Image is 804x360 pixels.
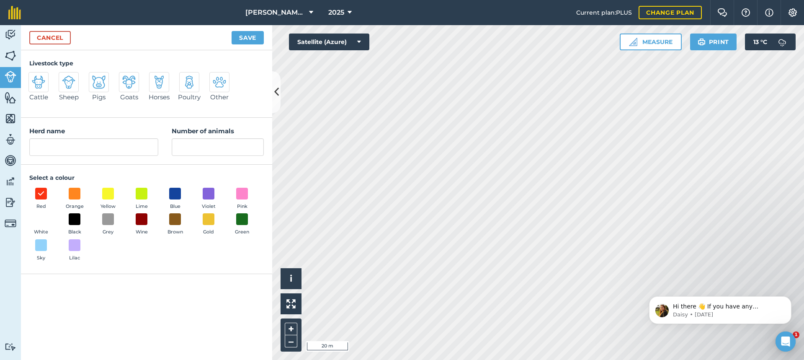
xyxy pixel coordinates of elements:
img: svg+xml;base64,PD94bWwgdmVyc2lvbj0iMS4wIiBlbmNvZGluZz0idXRmLTgiPz4KPCEtLSBHZW5lcmF0b3I6IEFkb2JlIE... [122,75,136,89]
button: Satellite (Azure) [289,34,369,50]
img: svg+xml;base64,PD94bWwgdmVyc2lvbj0iMS4wIiBlbmNvZGluZz0idXRmLTgiPz4KPCEtLSBHZW5lcmF0b3I6IEFkb2JlIE... [152,75,166,89]
img: svg+xml;base64,PD94bWwgdmVyc2lvbj0iMS4wIiBlbmNvZGluZz0idXRmLTgiPz4KPCEtLSBHZW5lcmF0b3I6IEFkb2JlIE... [5,28,16,41]
span: White [34,228,48,236]
img: svg+xml;base64,PD94bWwgdmVyc2lvbj0iMS4wIiBlbmNvZGluZz0idXRmLTgiPz4KPCEtLSBHZW5lcmF0b3I6IEFkb2JlIE... [32,75,45,89]
a: Change plan [639,6,702,19]
img: svg+xml;base64,PHN2ZyB4bWxucz0iaHR0cDovL3d3dy53My5vcmcvMjAwMC9zdmciIHdpZHRoPSI1NiIgaGVpZ2h0PSI2MC... [5,91,16,104]
div: Open Intercom Messenger [776,332,796,352]
span: Yellow [100,203,116,210]
h4: Livestock type [29,59,264,68]
img: svg+xml;base64,PD94bWwgdmVyc2lvbj0iMS4wIiBlbmNvZGluZz0idXRmLTgiPz4KPCEtLSBHZW5lcmF0b3I6IEFkb2JlIE... [5,218,16,229]
button: White [29,213,53,236]
span: Pink [237,203,247,210]
img: svg+xml;base64,PHN2ZyB4bWxucz0iaHR0cDovL3d3dy53My5vcmcvMjAwMC9zdmciIHdpZHRoPSIxNyIgaGVpZ2h0PSIxNy... [765,8,773,18]
img: fieldmargin Logo [8,6,21,19]
button: Orange [63,188,86,210]
button: Wine [130,213,153,236]
button: Lilac [63,239,86,262]
span: Horses [149,92,170,102]
span: 1 [793,332,799,338]
span: Red [36,203,46,210]
button: Blue [163,188,187,210]
span: 2025 [328,8,344,18]
img: svg+xml;base64,PD94bWwgdmVyc2lvbj0iMS4wIiBlbmNvZGluZz0idXRmLTgiPz4KPCEtLSBHZW5lcmF0b3I6IEFkb2JlIE... [5,154,16,167]
button: Measure [620,34,682,50]
img: svg+xml;base64,PD94bWwgdmVyc2lvbj0iMS4wIiBlbmNvZGluZz0idXRmLTgiPz4KPCEtLSBHZW5lcmF0b3I6IEFkb2JlIE... [5,343,16,351]
span: Current plan : PLUS [576,8,632,17]
button: Save [232,31,264,44]
span: Pigs [92,92,106,102]
span: Black [68,228,81,236]
img: svg+xml;base64,PD94bWwgdmVyc2lvbj0iMS4wIiBlbmNvZGluZz0idXRmLTgiPz4KPCEtLSBHZW5lcmF0b3I6IEFkb2JlIE... [774,34,791,50]
span: Poultry [178,92,201,102]
button: Green [230,213,254,236]
button: Sky [29,239,53,262]
span: Orange [66,203,84,210]
button: + [285,323,297,335]
button: Brown [163,213,187,236]
strong: Number of animals [172,127,234,135]
span: Goats [120,92,138,102]
span: Grey [103,228,113,236]
button: Print [690,34,737,50]
span: Cattle [29,92,48,102]
span: Blue [170,203,180,210]
img: A cog icon [788,8,798,17]
span: Sheep [59,92,79,102]
span: i [290,273,292,284]
img: svg+xml;base64,PD94bWwgdmVyc2lvbj0iMS4wIiBlbmNvZGluZz0idXRmLTgiPz4KPCEtLSBHZW5lcmF0b3I6IEFkb2JlIE... [92,75,106,89]
img: Ruler icon [629,38,637,46]
span: Violet [202,203,216,210]
img: Two speech bubbles overlapping with the left bubble in the forefront [717,8,727,17]
span: Other [210,92,229,102]
button: Violet [197,188,220,210]
img: svg+xml;base64,PD94bWwgdmVyc2lvbj0iMS4wIiBlbmNvZGluZz0idXRmLTgiPz4KPCEtLSBHZW5lcmF0b3I6IEFkb2JlIE... [5,71,16,83]
button: Red [29,188,53,210]
button: Pink [230,188,254,210]
button: Black [63,213,86,236]
button: Gold [197,213,220,236]
img: svg+xml;base64,PHN2ZyB4bWxucz0iaHR0cDovL3d3dy53My5vcmcvMjAwMC9zdmciIHdpZHRoPSI1NiIgaGVpZ2h0PSI2MC... [5,49,16,62]
span: Sky [37,254,45,262]
img: A question mark icon [741,8,751,17]
img: svg+xml;base64,PHN2ZyB4bWxucz0iaHR0cDovL3d3dy53My5vcmcvMjAwMC9zdmciIHdpZHRoPSI1NiIgaGVpZ2h0PSI2MC... [5,112,16,125]
span: Gold [203,228,214,236]
img: svg+xml;base64,PD94bWwgdmVyc2lvbj0iMS4wIiBlbmNvZGluZz0idXRmLTgiPz4KPCEtLSBHZW5lcmF0b3I6IEFkb2JlIE... [5,175,16,188]
img: svg+xml;base64,PHN2ZyB4bWxucz0iaHR0cDovL3d3dy53My5vcmcvMjAwMC9zdmciIHdpZHRoPSIxOCIgaGVpZ2h0PSIyNC... [37,189,45,199]
span: 13 ° C [753,34,767,50]
img: svg+xml;base64,PD94bWwgdmVyc2lvbj0iMS4wIiBlbmNvZGluZz0idXRmLTgiPz4KPCEtLSBHZW5lcmF0b3I6IEFkb2JlIE... [183,75,196,89]
button: i [281,268,301,289]
button: Grey [96,213,120,236]
span: Brown [167,228,183,236]
span: Lilac [69,254,80,262]
button: – [285,335,297,347]
img: svg+xml;base64,PD94bWwgdmVyc2lvbj0iMS4wIiBlbmNvZGluZz0idXRmLTgiPz4KPCEtLSBHZW5lcmF0b3I6IEFkb2JlIE... [62,75,75,89]
iframe: Intercom notifications message [636,279,804,337]
strong: Select a colour [29,174,75,181]
span: Green [235,228,249,236]
button: 13 °C [745,34,796,50]
img: Four arrows, one pointing top left, one top right, one bottom right and the last bottom left [286,299,296,308]
span: Wine [136,228,148,236]
button: Yellow [96,188,120,210]
img: svg+xml;base64,PHN2ZyB4bWxucz0iaHR0cDovL3d3dy53My5vcmcvMjAwMC9zdmciIHdpZHRoPSIxOSIgaGVpZ2h0PSIyNC... [698,37,706,47]
strong: Herd name [29,127,65,135]
span: [PERSON_NAME] FARMS [245,8,306,18]
img: svg+xml;base64,PD94bWwgdmVyc2lvbj0iMS4wIiBlbmNvZGluZz0idXRmLTgiPz4KPCEtLSBHZW5lcmF0b3I6IEFkb2JlIE... [213,75,226,89]
span: Lime [136,203,148,210]
img: svg+xml;base64,PD94bWwgdmVyc2lvbj0iMS4wIiBlbmNvZGluZz0idXRmLTgiPz4KPCEtLSBHZW5lcmF0b3I6IEFkb2JlIE... [5,196,16,209]
img: svg+xml;base64,PD94bWwgdmVyc2lvbj0iMS4wIiBlbmNvZGluZz0idXRmLTgiPz4KPCEtLSBHZW5lcmF0b3I6IEFkb2JlIE... [5,133,16,146]
button: Lime [130,188,153,210]
a: Cancel [29,31,71,44]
